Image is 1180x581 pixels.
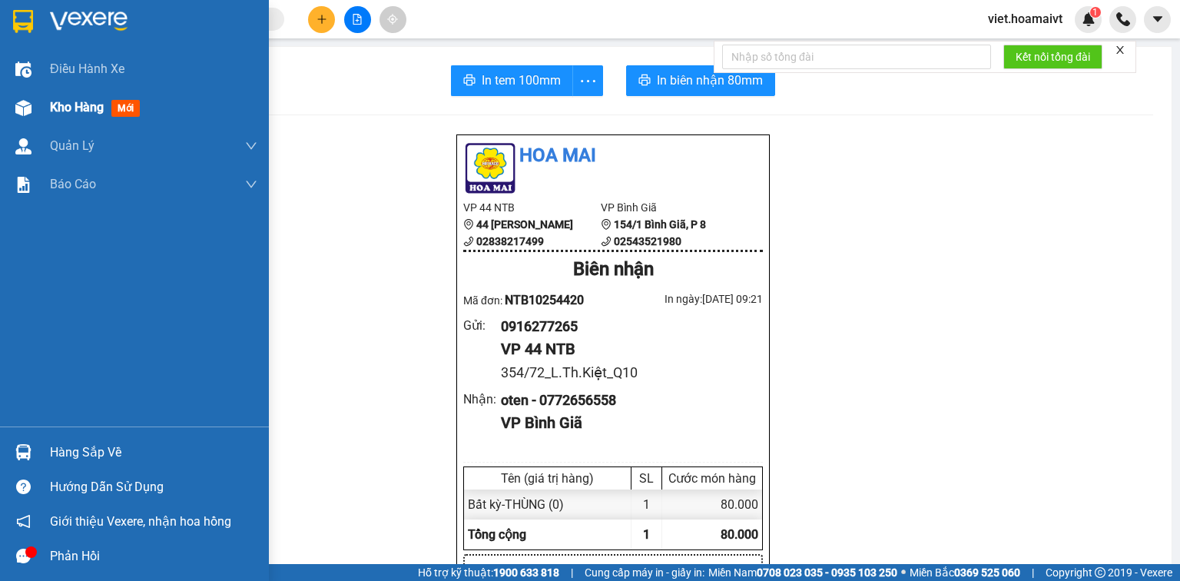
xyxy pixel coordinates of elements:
span: more [573,71,602,91]
button: plus [308,6,335,33]
div: Nhận : [463,390,501,409]
strong: 0369 525 060 [954,566,1020,579]
span: Tổng cộng [468,527,526,542]
span: 1 [1092,7,1098,18]
button: aim [380,6,406,33]
li: VP 44 NTB [463,199,601,216]
button: caret-down [1144,6,1171,33]
span: Báo cáo [50,174,96,194]
span: Giới thiệu Vexere, nhận hoa hồng [50,512,231,531]
div: Gửi : [463,316,501,335]
button: more [572,65,603,96]
span: down [245,140,257,152]
span: Kho hàng [50,100,104,115]
span: Bất kỳ - THÙNG (0) [468,497,564,512]
span: aim [387,14,398,25]
div: 80.000 [565,562,637,581]
span: Hỗ trợ kỹ thuật: [418,564,559,581]
div: 354/72_L.Th.Kiệt_Q10 [501,362,751,383]
span: notification [16,514,31,529]
img: icon-new-feature [1082,12,1095,26]
span: environment [601,219,612,230]
span: Quản Lý [50,136,94,155]
li: VP Bình Giã [106,65,204,82]
strong: 0708 023 035 - 0935 103 250 [757,566,897,579]
li: VP Bình Giã [601,199,738,216]
span: plus [317,14,327,25]
span: Miền Bắc [910,564,1020,581]
div: Hàng sắp về [50,441,257,464]
img: warehouse-icon [15,61,31,78]
span: question-circle [16,480,31,494]
span: In tem 100mm [482,71,561,90]
img: logo-vxr [13,10,33,33]
div: VND [637,562,708,581]
span: copyright [1095,567,1105,578]
div: Biên nhận [463,255,763,284]
span: mới [111,100,140,117]
div: 80.000 [662,490,762,520]
img: warehouse-icon [15,100,31,116]
img: warehouse-icon [15,444,31,460]
div: Cước món hàng [666,471,758,486]
div: Hướng dẫn sử dụng [50,476,257,499]
span: printer [638,74,651,88]
img: logo.jpg [463,141,517,195]
button: Kết nối tổng đài [1003,45,1102,69]
span: Kết nối tổng đài [1016,48,1090,65]
div: Tên (giá trị hàng) [468,471,627,486]
b: 44 [PERSON_NAME] [476,218,573,231]
li: Hoa Mai [8,8,223,37]
span: environment [8,85,18,96]
b: 154/1 Bình Giã, P 8 [106,85,203,114]
div: 1 [631,490,662,520]
div: VP 44 NTB [501,337,751,361]
span: Miền Nam [708,564,897,581]
span: message [16,549,31,563]
span: Điều hành xe [50,59,124,78]
span: down [245,178,257,191]
b: 154/1 Bình Giã, P 8 [614,218,706,231]
div: 0916277265 [501,316,751,337]
li: Hoa Mai [463,141,763,171]
span: close [1115,45,1125,55]
span: phone [601,236,612,247]
sup: 1 [1090,7,1101,18]
span: caret-down [1151,12,1165,26]
span: Cung cấp máy in - giấy in: [585,564,704,581]
button: printerIn biên nhận 80mm [626,65,775,96]
span: | [571,564,573,581]
li: VP 44 NTB [8,65,106,82]
div: Phản hồi [50,545,257,568]
img: logo.jpg [8,8,61,61]
b: 02838217499 [476,235,544,247]
button: printerIn tem 100mm [451,65,573,96]
div: C : [471,562,565,581]
span: environment [106,85,117,96]
span: phone [463,236,474,247]
span: 1 [643,527,650,542]
span: ⚪️ [901,569,906,576]
button: file-add [344,6,371,33]
img: phone-icon [1116,12,1130,26]
span: viet.hoamaivt [976,9,1075,28]
img: warehouse-icon [15,138,31,154]
div: oten - 0772656558 [501,390,751,411]
input: Nhập số tổng đài [722,45,991,69]
span: printer [463,74,476,88]
span: environment [463,219,474,230]
span: file-add [352,14,363,25]
span: | [1032,564,1034,581]
span: In biên nhận 80mm [657,71,763,90]
div: SL [635,471,658,486]
span: NTB10254420 [505,293,584,307]
div: Mã đơn: [463,290,613,310]
img: solution-icon [15,177,31,193]
div: VP Bình Giã [501,411,751,435]
strong: 1900 633 818 [493,566,559,579]
b: 02543521980 [614,235,681,247]
div: In ngày: [DATE] 09:21 [613,290,763,307]
span: 80.000 [721,527,758,542]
